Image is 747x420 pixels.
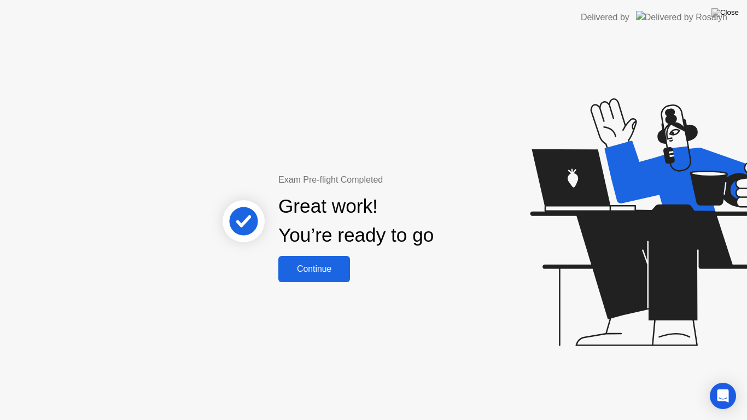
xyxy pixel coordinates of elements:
[581,11,629,24] div: Delivered by
[636,11,727,24] img: Delivered by Rosalyn
[278,192,434,250] div: Great work! You’re ready to go
[278,256,350,282] button: Continue
[282,264,347,274] div: Continue
[278,173,504,186] div: Exam Pre-flight Completed
[711,8,739,17] img: Close
[710,383,736,409] div: Open Intercom Messenger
